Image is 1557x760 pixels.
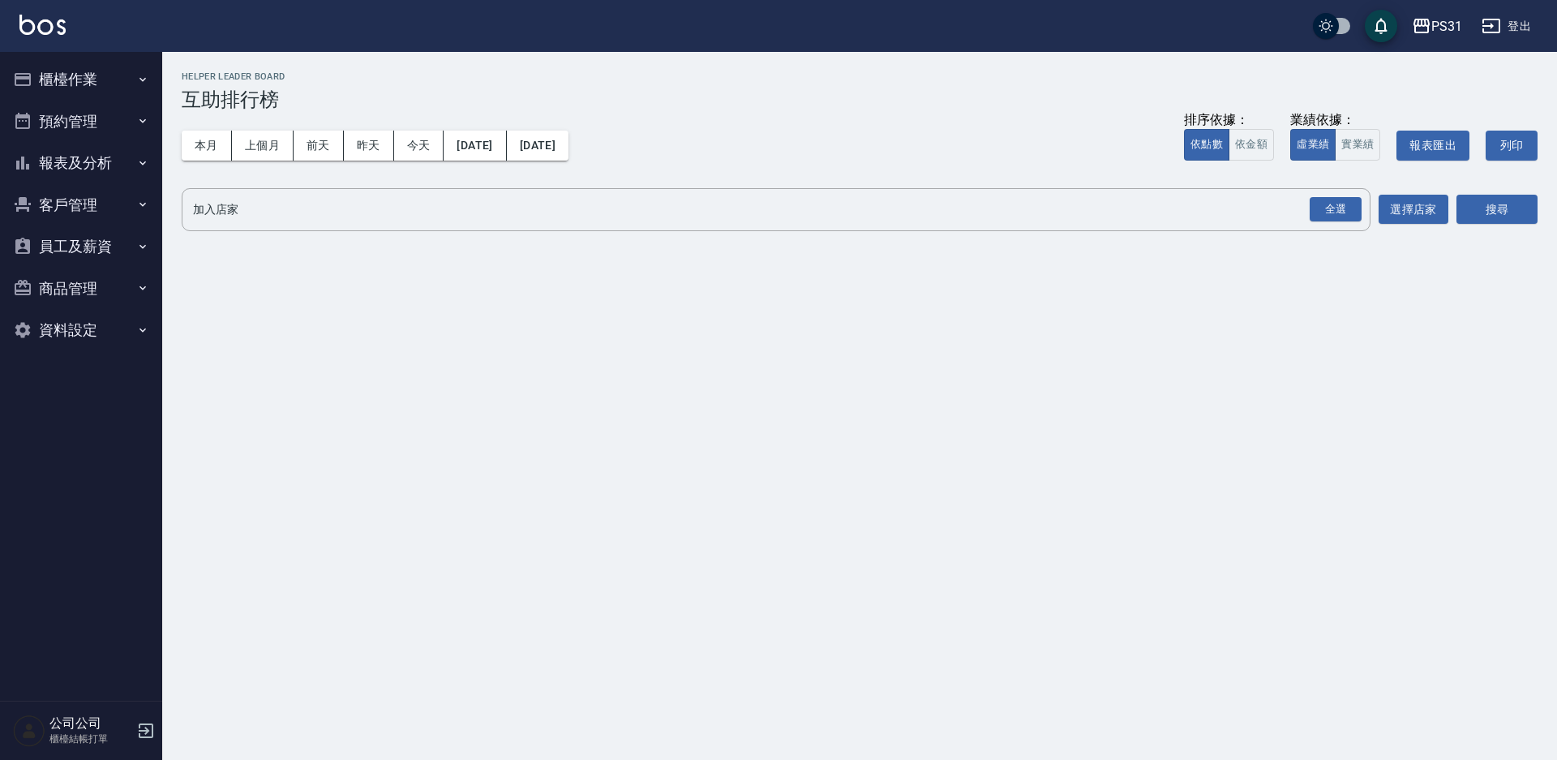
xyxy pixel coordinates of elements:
[1456,195,1538,225] button: 搜尋
[6,268,156,310] button: 商品管理
[6,225,156,268] button: 員工及薪資
[1396,131,1469,161] button: 報表匯出
[1379,195,1448,225] button: 選擇店家
[1486,131,1538,161] button: 列印
[1335,129,1380,161] button: 實業績
[1229,129,1274,161] button: 依金額
[1365,10,1397,42] button: save
[182,88,1538,111] h3: 互助排行榜
[1184,112,1274,129] div: 排序依據：
[49,715,132,732] h5: 公司公司
[444,131,506,161] button: [DATE]
[507,131,568,161] button: [DATE]
[182,71,1538,82] h2: Helper Leader Board
[1306,194,1365,225] button: Open
[49,732,132,746] p: 櫃檯結帳打單
[1310,197,1362,222] div: 全選
[6,58,156,101] button: 櫃檯作業
[6,309,156,351] button: 資料設定
[1431,16,1462,36] div: PS31
[6,184,156,226] button: 客戶管理
[294,131,344,161] button: 前天
[394,131,444,161] button: 今天
[1475,11,1538,41] button: 登出
[182,131,232,161] button: 本月
[1290,112,1380,129] div: 業績依據：
[1405,10,1469,43] button: PS31
[19,15,66,35] img: Logo
[344,131,394,161] button: 昨天
[232,131,294,161] button: 上個月
[13,715,45,747] img: Person
[6,142,156,184] button: 報表及分析
[189,195,1339,224] input: 店家名稱
[1290,129,1336,161] button: 虛業績
[1184,129,1229,161] button: 依點數
[6,101,156,143] button: 預約管理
